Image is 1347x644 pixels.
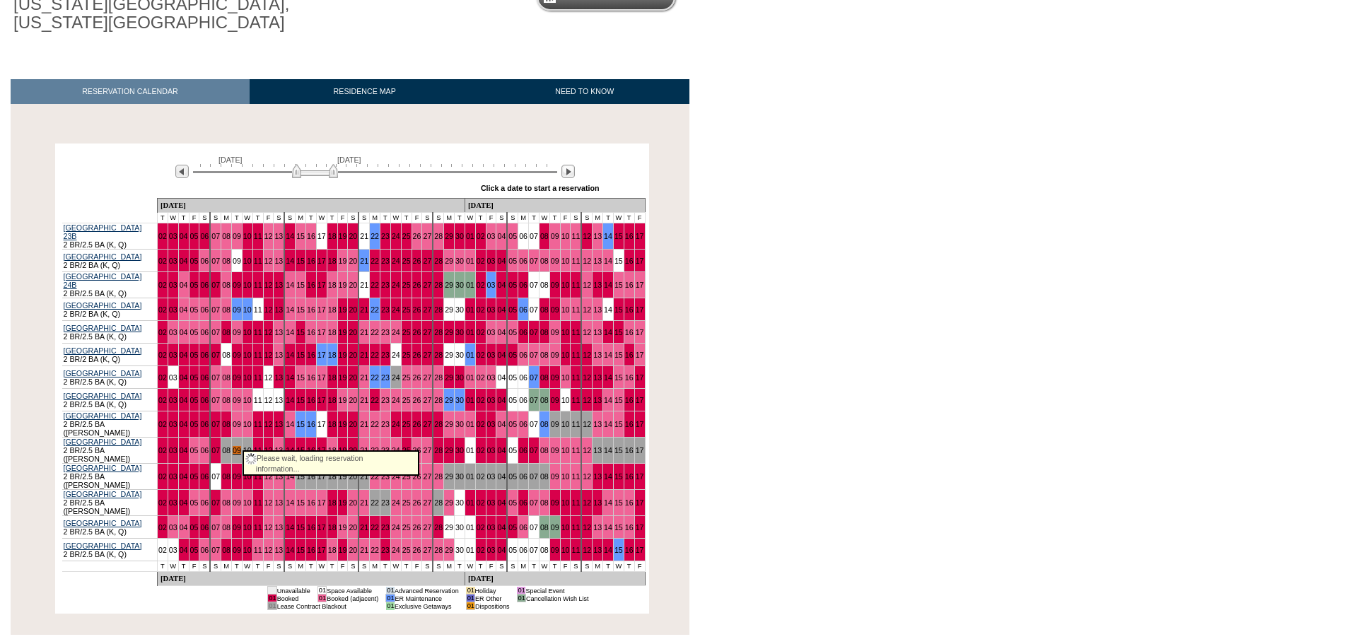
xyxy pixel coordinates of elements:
a: RESERVATION CALENDAR [11,79,250,104]
a: [GEOGRAPHIC_DATA] [64,324,142,332]
a: 05 [508,305,517,314]
a: 01 [466,328,474,336]
a: 30 [455,351,464,359]
a: 14 [286,232,294,240]
a: 10 [561,281,570,289]
a: 11 [571,232,580,240]
a: 27 [423,351,431,359]
a: 17 [636,281,644,289]
a: 06 [519,328,527,336]
a: 04 [497,328,506,336]
a: 29 [445,281,453,289]
a: 30 [455,328,464,336]
a: 09 [233,305,241,314]
a: 18 [328,305,337,314]
a: 27 [423,232,431,240]
a: 14 [286,328,294,336]
a: 14 [286,281,294,289]
a: 09 [233,232,241,240]
a: RESIDENCE MAP [250,79,480,104]
a: 16 [625,232,634,240]
a: 21 [360,257,368,265]
a: 10 [561,232,570,240]
a: 21 [360,232,368,240]
a: 08 [540,305,549,314]
a: 24 [392,328,400,336]
a: 11 [571,305,580,314]
a: 17 [636,305,644,314]
a: 07 [530,351,538,359]
a: 11 [254,281,262,289]
a: 27 [423,257,431,265]
a: 04 [180,305,188,314]
a: 25 [402,257,411,265]
a: 26 [413,232,421,240]
a: 08 [540,281,549,289]
a: 26 [413,305,421,314]
a: 17 [636,351,644,359]
a: 28 [434,305,443,314]
a: 23 [381,281,390,289]
a: 14 [604,281,612,289]
a: 05 [508,351,517,359]
a: 01 [466,351,474,359]
a: 18 [328,257,337,265]
a: 04 [180,373,188,382]
a: 29 [445,351,453,359]
a: 05 [508,281,517,289]
a: 14 [286,351,294,359]
a: 18 [328,328,337,336]
a: 15 [296,305,305,314]
a: 05 [190,281,199,289]
a: 03 [169,305,177,314]
a: 12 [583,232,591,240]
a: 17 [317,281,326,289]
a: 13 [274,232,283,240]
a: 03 [169,257,177,265]
a: 05 [190,257,199,265]
a: 17 [636,232,644,240]
a: 14 [604,305,612,314]
a: 24 [392,232,400,240]
a: 07 [211,328,220,336]
a: 06 [200,351,209,359]
a: 08 [540,351,549,359]
a: 04 [180,232,188,240]
a: 06 [519,281,527,289]
a: 07 [211,257,220,265]
a: 20 [349,328,357,336]
a: 17 [636,328,644,336]
a: 04 [497,257,506,265]
a: 16 [307,281,315,289]
a: 16 [625,351,634,359]
a: 14 [604,232,612,240]
a: 14 [604,351,612,359]
a: 16 [625,328,634,336]
a: 06 [200,281,209,289]
a: 07 [211,232,220,240]
a: 06 [200,257,209,265]
a: 29 [445,328,453,336]
a: 29 [445,257,453,265]
a: 19 [339,328,347,336]
a: 25 [402,305,411,314]
a: 01 [466,232,474,240]
a: 29 [445,305,453,314]
a: 25 [402,351,411,359]
a: 15 [614,328,623,336]
a: 10 [561,305,570,314]
a: NEED TO KNOW [479,79,689,104]
a: 15 [614,257,623,265]
a: 10 [243,257,252,265]
a: 04 [180,281,188,289]
a: 11 [254,257,262,265]
a: 13 [593,281,602,289]
a: 08 [540,328,549,336]
a: 02 [477,305,485,314]
a: 12 [264,281,273,289]
a: 10 [561,351,570,359]
a: 30 [455,281,464,289]
a: 10 [243,232,252,240]
a: 22 [371,232,379,240]
a: 19 [339,232,347,240]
